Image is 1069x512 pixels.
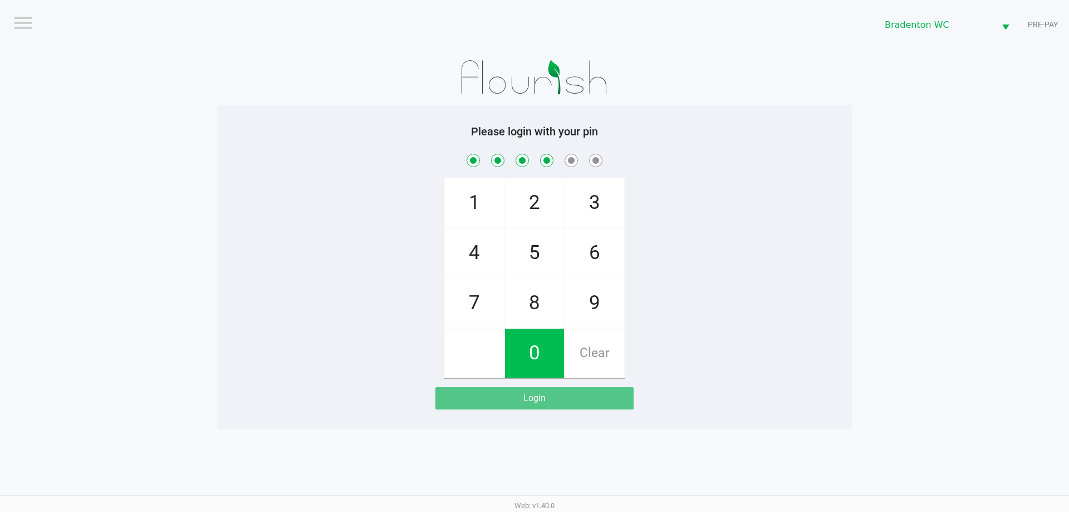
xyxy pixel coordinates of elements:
h5: Please login with your pin [225,125,844,138]
button: Select [995,12,1016,38]
span: 6 [565,228,624,277]
span: 4 [445,228,504,277]
span: 9 [565,279,624,328]
span: PRE-PAY [1028,19,1058,31]
span: 8 [505,279,564,328]
span: 1 [445,178,504,227]
span: Clear [565,329,624,378]
span: 0 [505,329,564,378]
span: 5 [505,228,564,277]
span: 3 [565,178,624,227]
span: 7 [445,279,504,328]
span: Web: v1.40.0 [514,501,555,510]
span: Bradenton WC [885,18,988,32]
span: 2 [505,178,564,227]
